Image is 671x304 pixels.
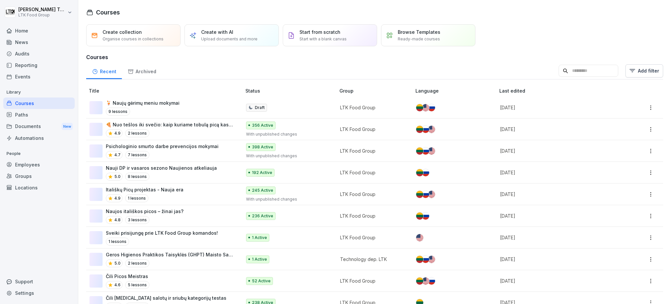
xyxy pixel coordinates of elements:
p: LTK Food Group [340,212,405,219]
a: Home [3,25,75,36]
p: LTK Food Group [340,234,405,241]
a: News [3,36,75,48]
p: Start from scratch [299,29,340,35]
p: [DATE] [500,169,613,176]
p: With unpublished changes [246,131,329,137]
p: [DATE] [500,234,613,241]
a: Automations [3,132,75,144]
img: ru.svg [422,191,429,198]
a: Groups [3,170,75,182]
a: Audits [3,48,75,59]
p: [DATE] [500,212,613,219]
p: 1 lessons [106,238,129,246]
a: Archived [122,62,162,79]
img: us.svg [428,191,435,198]
p: Draft [255,105,265,111]
p: 🍕 Nuo tešlos iki svečio: kaip kuriame tobulą picą kasdien [106,121,235,128]
img: lt.svg [416,104,423,111]
p: 1 Active [252,235,267,241]
img: us.svg [428,126,435,133]
p: 2 lessons [125,129,149,137]
div: Support [3,276,75,287]
p: Create collection [103,29,142,35]
img: ru.svg [422,126,429,133]
p: 9 lessons [106,108,130,116]
p: Status [245,87,337,94]
p: People [3,148,75,159]
p: 5 lessons [125,281,149,289]
img: us.svg [422,277,429,285]
img: ru.svg [428,104,435,111]
img: lt.svg [416,256,423,263]
a: Recent [86,62,122,79]
p: Technology dep. LTK [340,256,405,263]
p: 4.7 [114,152,121,158]
p: [PERSON_NAME] Tumašiene [18,7,66,12]
p: Last edited [499,87,621,94]
img: ru.svg [422,169,429,176]
img: lt.svg [416,277,423,285]
p: LTK Food Group [340,169,405,176]
img: us.svg [428,256,435,263]
a: Paths [3,109,75,120]
p: Create with AI [201,29,233,35]
p: With unpublished changes [246,196,329,202]
p: 1 lessons [125,194,148,202]
img: us.svg [428,147,435,155]
p: LTK Food Group [18,13,66,17]
a: Events [3,71,75,82]
p: 2 lessons [125,259,149,267]
a: Employees [3,159,75,170]
p: [DATE] [500,277,613,284]
p: Library [3,87,75,98]
p: [DATE] [500,104,613,111]
p: LTK Food Group [340,277,405,284]
p: Ready-made courses [398,36,440,42]
img: lt.svg [416,169,423,176]
img: us.svg [422,104,429,111]
p: 7 lessons [125,151,149,159]
img: ru.svg [428,277,435,285]
p: LTK Food Group [340,147,405,154]
img: lt.svg [416,212,423,220]
p: Sveiki prisijungę prie LTK Food Group komandos! [106,229,218,236]
p: With unpublished changes [246,153,329,159]
div: Documents [3,120,75,133]
p: LTK Food Group [340,104,405,111]
p: 4.9 [114,130,121,136]
p: [DATE] [500,191,613,198]
p: 8 lessons [125,173,149,181]
a: DocumentsNew [3,120,75,133]
a: Locations [3,182,75,193]
p: Geros Higienos Praktikos Taisyklės (GHPT) Maisto Saugos Kursas [106,251,235,258]
p: 236 Active [252,213,273,219]
img: ru.svg [422,147,429,155]
p: Group [339,87,413,94]
p: 4.6 [114,282,121,288]
p: [DATE] [500,147,613,154]
p: 52 Active [252,278,271,284]
img: ru.svg [422,256,429,263]
p: 4.8 [114,217,121,223]
p: 4.9 [114,195,121,201]
img: ru.svg [422,212,429,220]
p: 5.0 [114,260,121,266]
p: Title [89,87,243,94]
img: lt.svg [416,126,423,133]
p: Nauji DP ir vasaros sezono Naujienos atkeliauja [106,164,217,171]
p: Start with a blank canvas [299,36,347,42]
p: 🍹 Naujų gėrimų meniu mokymai [106,99,180,106]
p: LTK Food Group [340,191,405,198]
a: Courses [3,98,75,109]
p: [DATE] [500,256,613,263]
p: Psichologinio smurto darbe prevencijos mokymai [106,143,219,150]
div: New [62,123,73,130]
